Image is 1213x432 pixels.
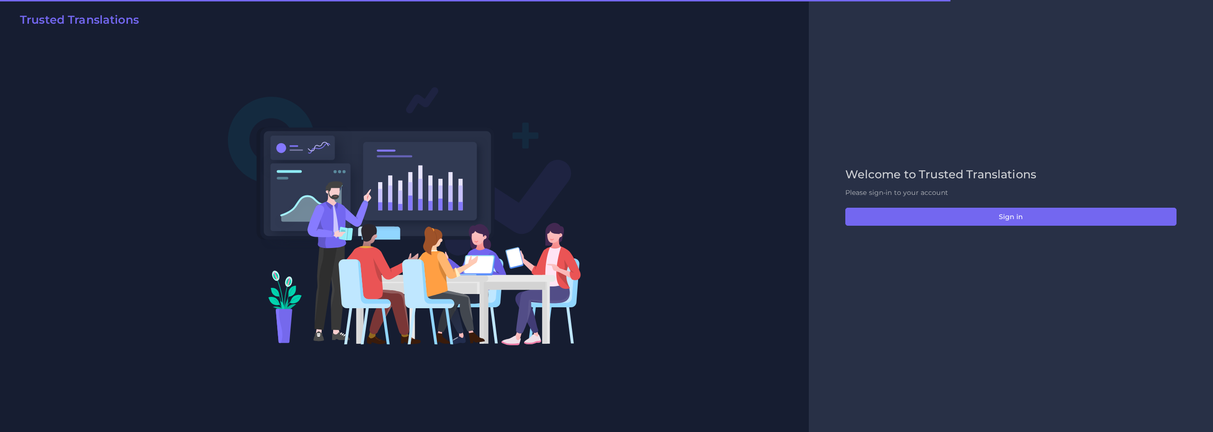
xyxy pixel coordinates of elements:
p: Please sign-in to your account [845,188,1177,198]
a: Trusted Translations [13,13,139,30]
img: Login V2 [227,86,581,346]
h2: Trusted Translations [20,13,139,27]
h2: Welcome to Trusted Translations [845,168,1177,182]
button: Sign in [845,208,1177,226]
